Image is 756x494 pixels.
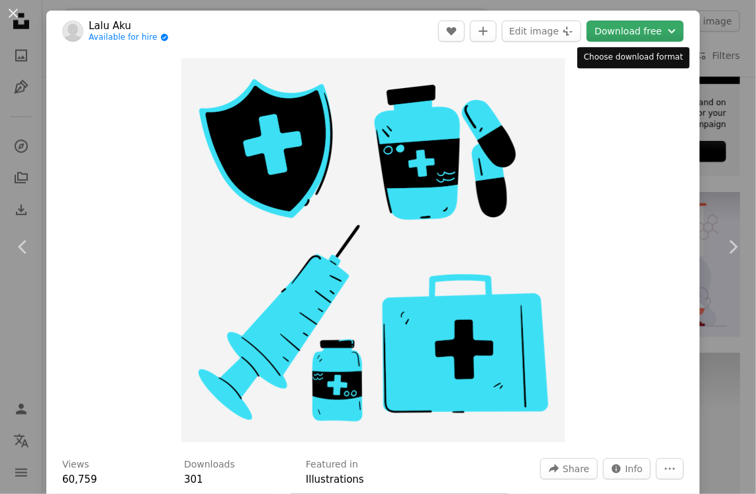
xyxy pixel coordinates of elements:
[184,473,203,485] span: 301
[89,19,169,32] a: Lalu Aku
[438,21,465,42] button: Like
[502,21,581,42] button: Edit image
[710,183,756,311] a: Next
[656,458,684,479] button: More Actions
[62,458,89,471] h3: Views
[306,458,358,471] h3: Featured in
[587,21,684,42] button: Choose download format
[603,458,651,479] button: Stats about this image
[89,32,169,43] a: Available for hire
[62,473,97,485] span: 60,759
[540,458,597,479] button: Share this image
[181,58,565,442] button: Zoom in on this image
[470,21,496,42] button: Add to Collection
[563,459,589,479] span: Share
[184,458,235,471] h3: Downloads
[306,473,364,485] a: Illustrations
[626,459,643,479] span: Info
[577,47,690,68] div: Choose download format
[181,58,565,442] img: A blue and black medical icon set
[62,21,83,42] img: Go to Lalu Aku's profile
